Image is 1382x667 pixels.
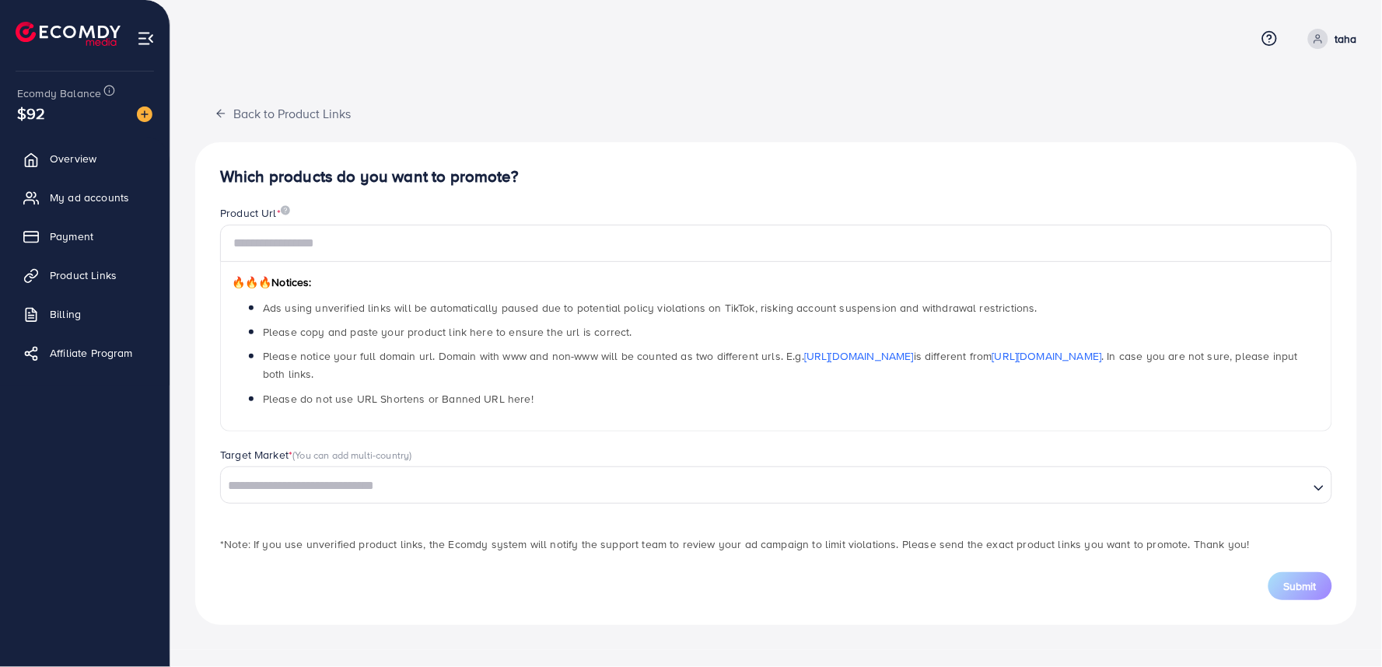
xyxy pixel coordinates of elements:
a: [URL][DOMAIN_NAME] [804,348,914,364]
span: Billing [50,306,81,322]
iframe: Chat [1316,597,1370,655]
div: Search for option [220,466,1332,504]
span: $92 [17,102,45,124]
a: Product Links [12,260,158,291]
a: Payment [12,221,158,252]
span: My ad accounts [50,190,129,205]
img: menu [137,30,155,47]
span: Please notice your full domain url. Domain with www and non-www will be counted as two different ... [263,348,1298,382]
p: taha [1335,30,1357,48]
span: Please copy and paste your product link here to ensure the url is correct. [263,324,632,340]
img: logo [16,22,121,46]
span: Affiliate Program [50,345,133,361]
a: [URL][DOMAIN_NAME] [992,348,1102,364]
span: Please do not use URL Shortens or Banned URL here! [263,391,534,407]
button: Submit [1268,572,1332,600]
span: Notices: [232,274,312,290]
h4: Which products do you want to promote? [220,167,1332,187]
a: Overview [12,143,158,174]
span: Product Links [50,267,117,283]
img: image [137,107,152,122]
button: Back to Product Links [195,96,370,130]
img: image [281,205,290,215]
span: Payment [50,229,93,244]
label: Product Url [220,205,290,221]
span: 🔥🔥🔥 [232,274,271,290]
a: Billing [12,299,158,330]
span: Overview [50,151,96,166]
p: *Note: If you use unverified product links, the Ecomdy system will notify the support team to rev... [220,535,1332,554]
span: Submit [1284,578,1317,594]
a: Affiliate Program [12,337,158,368]
span: (You can add multi-country) [292,448,411,462]
a: taha [1302,29,1357,49]
span: Ads using unverified links will be automatically paused due to potential policy violations on Tik... [263,300,1037,316]
a: My ad accounts [12,182,158,213]
input: Search for option [222,474,1307,498]
label: Target Market [220,447,412,463]
span: Ecomdy Balance [17,86,101,101]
